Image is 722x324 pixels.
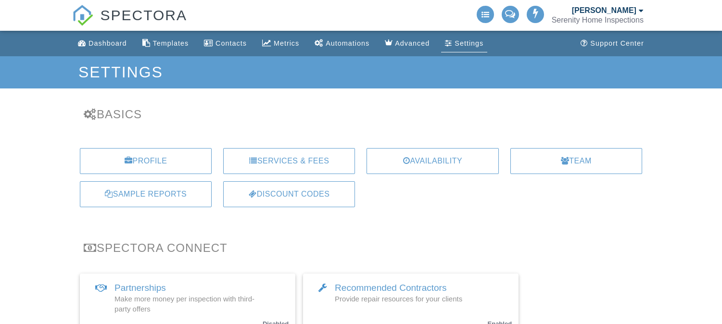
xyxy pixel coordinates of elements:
[367,148,498,174] a: Availability
[258,35,303,52] a: Metrics
[139,35,193,52] a: Templates
[577,35,648,52] a: Support Center
[74,35,130,52] a: Dashboard
[72,14,187,32] a: SPECTORA
[223,181,355,207] a: Discount Codes
[200,35,251,52] a: Contacts
[84,108,638,121] h3: Basics
[78,64,644,81] h1: Settings
[335,295,462,303] span: Provide repair resources for your clients
[381,35,433,52] a: Advanced
[326,39,369,47] div: Automations
[455,39,483,47] div: Settings
[274,39,299,47] div: Metrics
[114,295,254,313] span: Make more money per inspection with third-party offers
[572,6,636,15] div: [PERSON_NAME]
[335,283,446,293] span: Recommended Contractors
[510,148,642,174] a: Team
[80,181,212,207] a: Sample Reports
[552,15,644,25] div: Serenity Home Inspections
[72,5,93,26] img: The Best Home Inspection Software - Spectora
[395,39,430,47] div: Advanced
[590,39,644,47] div: Support Center
[89,39,127,47] div: Dashboard
[101,5,188,25] span: SPECTORA
[80,148,212,174] a: Profile
[114,283,166,293] span: Partnerships
[311,35,373,52] a: Automations (Advanced)
[441,35,487,52] a: Settings
[215,39,247,47] div: Contacts
[84,241,638,254] h3: Spectora Connect
[223,148,355,174] a: Services & Fees
[153,39,189,47] div: Templates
